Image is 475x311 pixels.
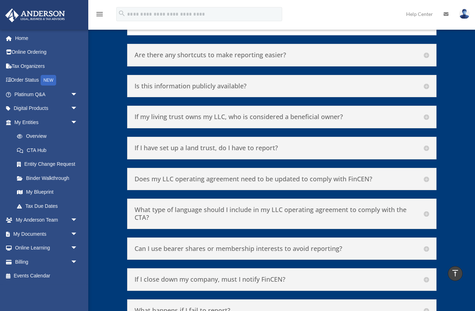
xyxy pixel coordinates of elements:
a: My Entitiesarrow_drop_down [5,115,88,129]
h5: If I close down my company, must I notify FinCEN? [135,276,429,283]
img: User Pic [459,9,470,19]
h5: Are there any shortcuts to make reporting easier? [135,51,429,59]
h5: What type of language should I include in my LLC operating agreement to comply with the CTA? [135,206,429,221]
a: Home [5,31,88,45]
span: arrow_drop_down [71,213,85,228]
div: NEW [41,75,56,86]
a: Billingarrow_drop_down [5,255,88,269]
h5: Does my LLC operating agreement need to be updated to comply with FinCEN? [135,175,429,183]
span: arrow_drop_down [71,115,85,130]
a: Tax Organizers [5,59,88,73]
a: My Anderson Teamarrow_drop_down [5,213,88,227]
a: Order StatusNEW [5,73,88,88]
a: Platinum Q&Aarrow_drop_down [5,87,88,101]
a: Online Learningarrow_drop_down [5,241,88,255]
i: vertical_align_top [451,269,459,277]
a: Overview [10,129,88,143]
span: arrow_drop_down [71,227,85,241]
img: Anderson Advisors Platinum Portal [3,8,67,22]
a: Digital Productsarrow_drop_down [5,101,88,116]
a: Entity Change Request [10,157,88,171]
a: Binder Walkthrough [10,171,88,185]
a: vertical_align_top [448,266,463,281]
h5: If my living trust owns my LLC, who is considered a beneficial owner? [135,113,429,121]
a: My Documentsarrow_drop_down [5,227,88,241]
h5: Is this information publicly available? [135,82,429,90]
span: arrow_drop_down [71,241,85,256]
i: menu [95,10,104,18]
h5: If I have set up a land trust, do I have to report? [135,144,429,152]
a: Tax Due Dates [10,199,88,213]
a: Events Calendar [5,269,88,283]
i: search [118,10,126,17]
a: CTA Hub [10,143,85,157]
a: My Blueprint [10,185,88,199]
a: Online Ordering [5,45,88,59]
a: menu [95,12,104,18]
span: arrow_drop_down [71,87,85,102]
h5: Can I use bearer shares or membership interests to avoid reporting? [135,245,429,253]
span: arrow_drop_down [71,255,85,269]
span: arrow_drop_down [71,101,85,116]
